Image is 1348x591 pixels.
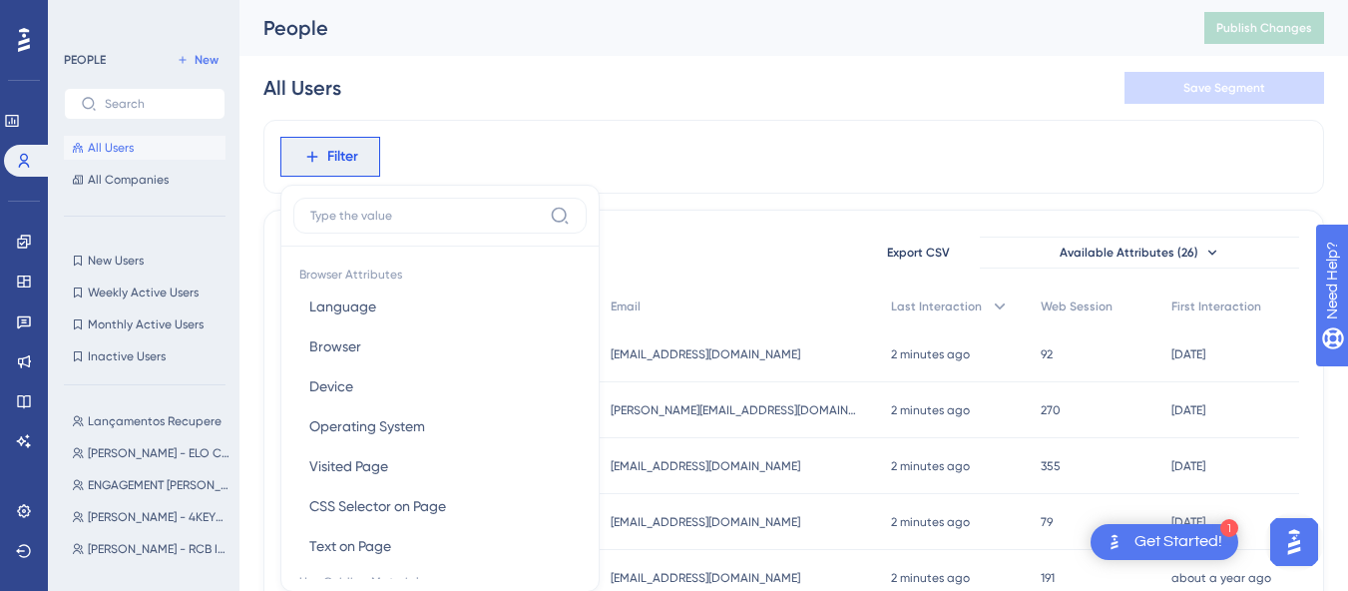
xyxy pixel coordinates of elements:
button: Weekly Active Users [64,281,225,304]
span: Browser [309,334,361,358]
time: [DATE] [1171,459,1205,473]
span: [PERSON_NAME] - RCB INVESTIMENTOS [88,541,229,557]
time: 2 minutes ago [891,515,970,529]
span: [PERSON_NAME][EMAIL_ADDRESS][DOMAIN_NAME] [611,402,860,418]
button: Save Segment [1124,72,1324,104]
span: Export CSV [887,245,950,261]
input: Type the value [310,208,542,224]
span: [EMAIL_ADDRESS][DOMAIN_NAME] [611,346,800,362]
button: Browser [293,326,587,366]
button: ENGAGEMENT [PERSON_NAME] - PROVIDER SOLUCOES TECNOLOGICAS LTDA [64,473,237,497]
span: ENGAGEMENT [PERSON_NAME] - PROVIDER SOLUCOES TECNOLOGICAS LTDA [88,477,229,493]
span: Visited Page [309,454,388,478]
span: Email [611,298,641,314]
time: [DATE] [1171,515,1205,529]
span: Save Segment [1183,80,1265,96]
span: [PERSON_NAME] - 4KEYS SERVICOS FINANCEIROS LTDA [88,509,229,525]
span: 191 [1041,570,1055,586]
span: Publish Changes [1216,20,1312,36]
time: [DATE] [1171,403,1205,417]
span: Inactive Users [88,348,166,364]
div: 1 [1220,519,1238,537]
span: 92 [1041,346,1053,362]
button: [PERSON_NAME] - 4KEYS SERVICOS FINANCEIROS LTDA [64,505,237,529]
div: Get Started! [1134,531,1222,553]
span: Weekly Active Users [88,285,199,300]
button: Publish Changes [1204,12,1324,44]
span: All Users [88,140,134,156]
time: 2 minutes ago [891,403,970,417]
span: Filter [327,145,358,169]
div: Open Get Started! checklist, remaining modules: 1 [1091,524,1238,560]
button: Visited Page [293,446,587,486]
div: All Users [263,74,341,102]
button: Export CSV [868,237,968,269]
span: All Companies [88,172,169,188]
button: [PERSON_NAME] - ELO CONTACT CENTER SERVIÇOS LTDA [64,441,237,465]
span: Text on Page [309,534,391,558]
button: Available Attributes (26) [980,237,1299,269]
span: Web Session [1041,298,1113,314]
span: Need Help? [47,5,125,29]
button: Device [293,366,587,406]
button: Language [293,287,587,326]
input: Search [105,97,209,111]
time: 2 minutes ago [891,571,970,585]
span: Operating System [309,414,425,438]
span: Monthly Active Users [88,316,204,332]
button: All Users [64,136,225,160]
button: Inactive Users [64,344,225,368]
span: Device [309,374,353,398]
span: 270 [1041,402,1061,418]
span: 355 [1041,458,1061,474]
span: New [195,52,219,68]
div: People [263,14,1154,42]
button: Filter [280,137,380,177]
span: CSS Selector on Page [309,494,446,518]
span: First Interaction [1171,298,1261,314]
div: PEOPLE [64,52,106,68]
span: [EMAIL_ADDRESS][DOMAIN_NAME] [611,514,800,530]
span: Last Interaction [891,298,982,314]
button: [PERSON_NAME] - RCB INVESTIMENTOS [64,537,237,561]
img: launcher-image-alternative-text [1103,530,1126,554]
time: 2 minutes ago [891,347,970,361]
span: Browser Attributes [293,259,587,287]
button: All Companies [64,168,225,192]
span: New Users [88,253,144,269]
button: CSS Selector on Page [293,486,587,526]
button: Monthly Active Users [64,312,225,336]
button: New [170,48,225,72]
time: about a year ago [1171,571,1271,585]
span: 79 [1041,514,1053,530]
button: Lançamentos Recupere [64,409,237,433]
span: Language [309,295,376,318]
span: [PERSON_NAME] - ELO CONTACT CENTER SERVIÇOS LTDA [88,445,229,461]
iframe: UserGuiding AI Assistant Launcher [1264,512,1324,572]
span: [EMAIL_ADDRESS][DOMAIN_NAME] [611,458,800,474]
button: Text on Page [293,526,587,566]
span: Available Attributes (26) [1060,245,1198,261]
button: Operating System [293,406,587,446]
button: New Users [64,249,225,273]
span: Lançamentos Recupere [88,413,222,429]
time: 2 minutes ago [891,459,970,473]
span: [EMAIL_ADDRESS][DOMAIN_NAME] [611,570,800,586]
time: [DATE] [1171,347,1205,361]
